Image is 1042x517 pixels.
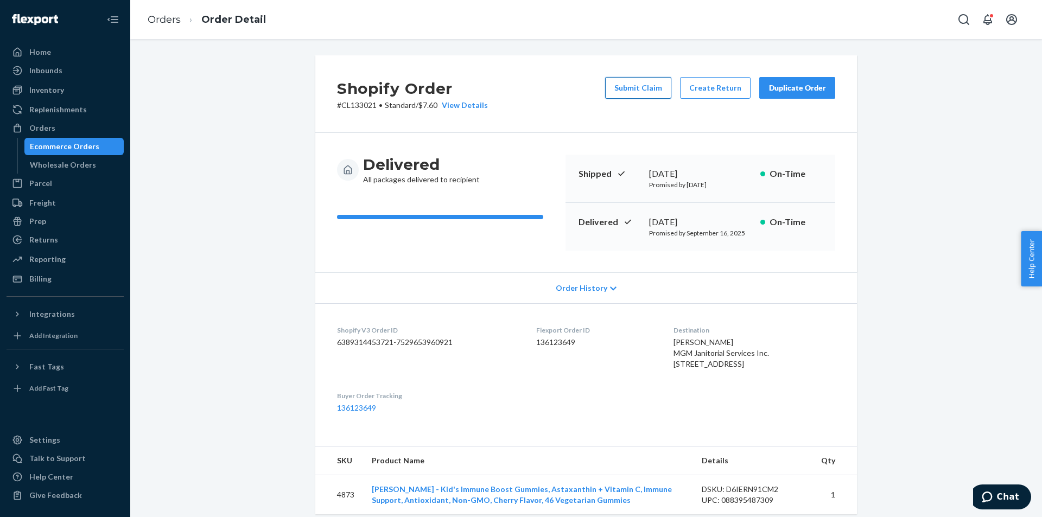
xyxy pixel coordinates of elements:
button: View Details [437,100,488,111]
a: Prep [7,213,124,230]
button: Duplicate Order [759,77,835,99]
span: • [379,100,383,110]
div: Billing [29,273,52,284]
button: Close Navigation [102,9,124,30]
a: Reporting [7,251,124,268]
div: Replenishments [29,104,87,115]
p: Shipped [579,168,640,180]
a: Returns [7,231,124,248]
th: SKU [315,446,363,475]
span: Standard [385,100,416,110]
button: Submit Claim [605,77,671,99]
button: Open account menu [1001,9,1022,30]
div: Duplicate Order [768,82,826,93]
div: Orders [29,123,55,133]
div: [DATE] [649,168,752,180]
div: Help Center [29,471,73,482]
dt: Buyer Order Tracking [337,391,519,400]
span: [PERSON_NAME] MGM Janitorial Services Inc. [STREET_ADDRESS] [674,337,769,368]
a: Orders [148,14,181,25]
div: DSKU: D6IERN91CM2 [702,484,804,495]
a: Parcel [7,175,124,192]
button: Give Feedback [7,487,124,504]
div: Inbounds [29,65,62,76]
a: Inbounds [7,62,124,79]
a: Ecommerce Orders [24,138,124,155]
a: Replenishments [7,101,124,118]
img: Flexport logo [12,14,58,25]
a: Wholesale Orders [24,156,124,174]
p: Delivered [579,216,640,228]
h2: Shopify Order [337,77,488,100]
td: 1 [812,475,857,515]
div: All packages delivered to recipient [363,155,480,185]
p: On-Time [770,216,822,228]
dd: 136123649 [536,337,656,348]
button: Help Center [1021,231,1042,286]
th: Qty [812,446,857,475]
button: Fast Tags [7,358,124,375]
p: On-Time [770,168,822,180]
div: Reporting [29,254,66,265]
a: Home [7,43,124,61]
span: Order History [556,283,607,293]
div: Parcel [29,178,52,189]
dt: Destination [674,325,835,335]
th: Details [693,446,812,475]
a: Orders [7,119,124,137]
a: [PERSON_NAME] - Kid's Immune Boost Gummies, Astaxanthin + Vitamin C, Immune Support, Antioxidant,... [372,484,672,505]
h3: Delivered [363,155,480,174]
div: Give Feedback [29,490,82,501]
div: Inventory [29,85,64,95]
a: Freight [7,194,124,212]
div: Home [29,47,51,58]
div: Integrations [29,309,75,320]
div: Returns [29,234,58,245]
button: Open Search Box [953,9,975,30]
a: Add Integration [7,327,124,344]
dt: Flexport Order ID [536,325,656,335]
a: 136123649 [337,403,376,412]
td: 4873 [315,475,363,515]
div: Add Integration [29,331,78,340]
button: Integrations [7,305,124,323]
a: Settings [7,431,124,449]
button: Talk to Support [7,450,124,467]
div: Fast Tags [29,361,64,372]
a: Order Detail [201,14,266,25]
a: Help Center [7,468,124,486]
p: Promised by [DATE] [649,180,752,189]
div: Settings [29,435,60,445]
a: Billing [7,270,124,288]
div: Freight [29,197,56,208]
ol: breadcrumbs [139,4,275,36]
button: Open notifications [977,9,999,30]
dt: Shopify V3 Order ID [337,325,519,335]
a: Add Fast Tag [7,380,124,397]
div: Ecommerce Orders [30,141,99,152]
a: Inventory [7,81,124,99]
p: # CL133021 / $7.60 [337,100,488,111]
div: Wholesale Orders [30,159,96,170]
div: UPC: 088395487309 [702,495,804,506]
div: Talk to Support [29,453,86,464]
dd: 6389314453721-7529653960921 [337,337,519,348]
div: [DATE] [649,216,752,228]
p: Promised by September 16, 2025 [649,228,752,238]
div: Prep [29,216,46,227]
div: Add Fast Tag [29,384,68,393]
button: Create Return [680,77,751,99]
th: Product Name [363,446,693,475]
iframe: Opens a widget where you can chat to one of our agents [973,484,1031,512]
